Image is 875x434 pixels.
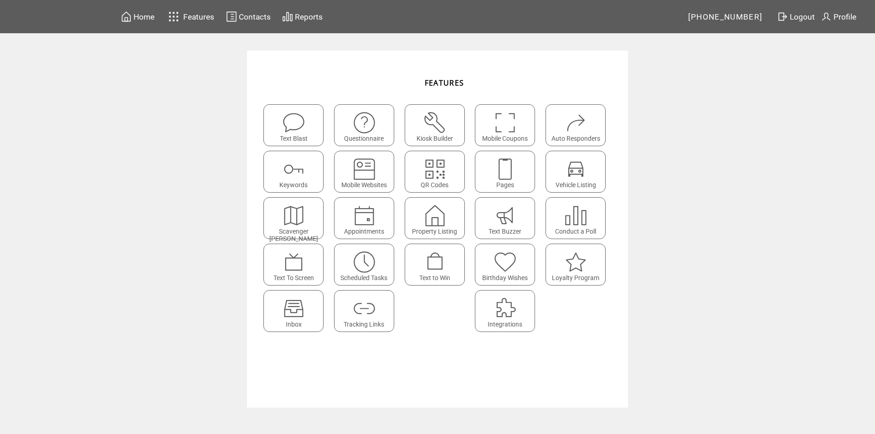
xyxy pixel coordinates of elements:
span: Tracking Links [344,321,384,328]
span: Profile [834,12,856,21]
span: Text to Win [419,274,450,281]
span: QR Codes [421,181,448,189]
span: Scavenger [PERSON_NAME] [269,228,318,242]
img: links.svg [352,296,376,321]
span: Conduct a Poll [555,228,596,235]
a: QR Codes [405,151,471,193]
span: Loyalty Program [552,274,599,281]
img: Inbox.svg [282,296,306,321]
img: contacts.svg [226,11,237,22]
a: Integrations [475,290,541,332]
img: tool%201.svg [423,111,447,135]
a: Pages [475,151,541,193]
a: Mobile Websites [334,151,400,193]
img: loyalty-program.svg [564,250,588,274]
span: Mobile Coupons [482,135,528,142]
a: Reports [281,10,324,24]
a: Home [119,10,156,24]
img: property-listing.svg [423,204,447,228]
span: Logout [790,12,815,21]
img: landing-pages.svg [493,157,517,181]
img: text-buzzer.svg [493,204,517,228]
span: Auto Responders [551,135,600,142]
a: Keywords [263,151,329,193]
a: Conduct a Poll [546,197,612,239]
a: Appointments [334,197,400,239]
span: Pages [496,181,514,189]
span: Features [183,12,214,21]
a: Logout [776,10,819,24]
a: Questionnaire [334,104,400,146]
img: features.svg [166,9,182,24]
img: birthday-wishes.svg [493,250,517,274]
a: Property Listing [405,197,471,239]
img: scavenger.svg [282,204,306,228]
span: Text Blast [280,135,308,142]
img: home.svg [121,11,132,22]
img: poll.svg [564,204,588,228]
img: keywords.svg [282,157,306,181]
img: chart.svg [282,11,293,22]
span: Integrations [488,321,522,328]
span: Reports [295,12,323,21]
img: text-to-screen.svg [282,250,306,274]
a: Vehicle Listing [546,151,612,193]
a: Auto Responders [546,104,612,146]
a: Text Blast [263,104,329,146]
img: vehicle-listing.svg [564,157,588,181]
span: Text Buzzer [489,228,521,235]
img: text-blast.svg [282,111,306,135]
a: Contacts [225,10,272,24]
a: Loyalty Program [546,244,612,286]
a: Text To Screen [263,244,329,286]
span: Questionnaire [344,135,384,142]
a: Tracking Links [334,290,400,332]
img: mobile-websites.svg [352,157,376,181]
img: appointments.svg [352,204,376,228]
img: profile.svg [821,11,832,22]
img: qr.svg [423,157,447,181]
img: exit.svg [777,11,788,22]
span: Appointments [344,228,384,235]
span: Text To Screen [273,274,314,281]
span: Scheduled Tasks [340,274,387,281]
span: Home [134,12,154,21]
a: Mobile Coupons [475,104,541,146]
img: integrations.svg [493,296,517,321]
a: Inbox [263,290,329,332]
img: text-to-win.svg [423,250,447,274]
img: coupons.svg [493,111,517,135]
span: [PHONE_NUMBER] [688,12,763,21]
span: Mobile Websites [341,181,387,189]
span: Property Listing [412,228,457,235]
span: FEATURES [425,78,464,88]
a: Kiosk Builder [405,104,471,146]
img: auto-responders.svg [564,111,588,135]
span: Keywords [279,181,308,189]
img: questionnaire.svg [352,111,376,135]
span: Inbox [286,321,302,328]
a: Text Buzzer [475,197,541,239]
a: Text to Win [405,244,471,286]
a: Profile [819,10,858,24]
a: Scheduled Tasks [334,244,400,286]
a: Features [165,8,216,26]
span: Contacts [239,12,271,21]
a: Scavenger [PERSON_NAME] [263,197,329,239]
a: Birthday Wishes [475,244,541,286]
span: Vehicle Listing [556,181,596,189]
span: Birthday Wishes [482,274,528,281]
span: Kiosk Builder [417,135,453,142]
img: scheduled-tasks.svg [352,250,376,274]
